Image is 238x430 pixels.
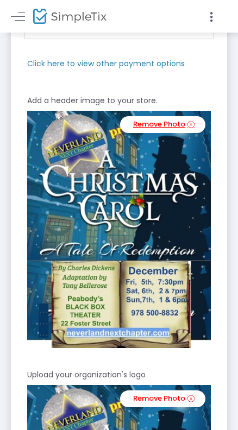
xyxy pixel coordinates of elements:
m-panel-subtitle: Upload your organization's logo [27,369,146,381]
a: Remove Photo [120,390,205,407]
img: Z [27,111,211,348]
m-panel-subtitle: Add a header image to your store. [27,95,158,106]
a: Remove Photo [120,116,205,133]
m-panel-subtitle: Click here to view other payment options [27,58,185,69]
